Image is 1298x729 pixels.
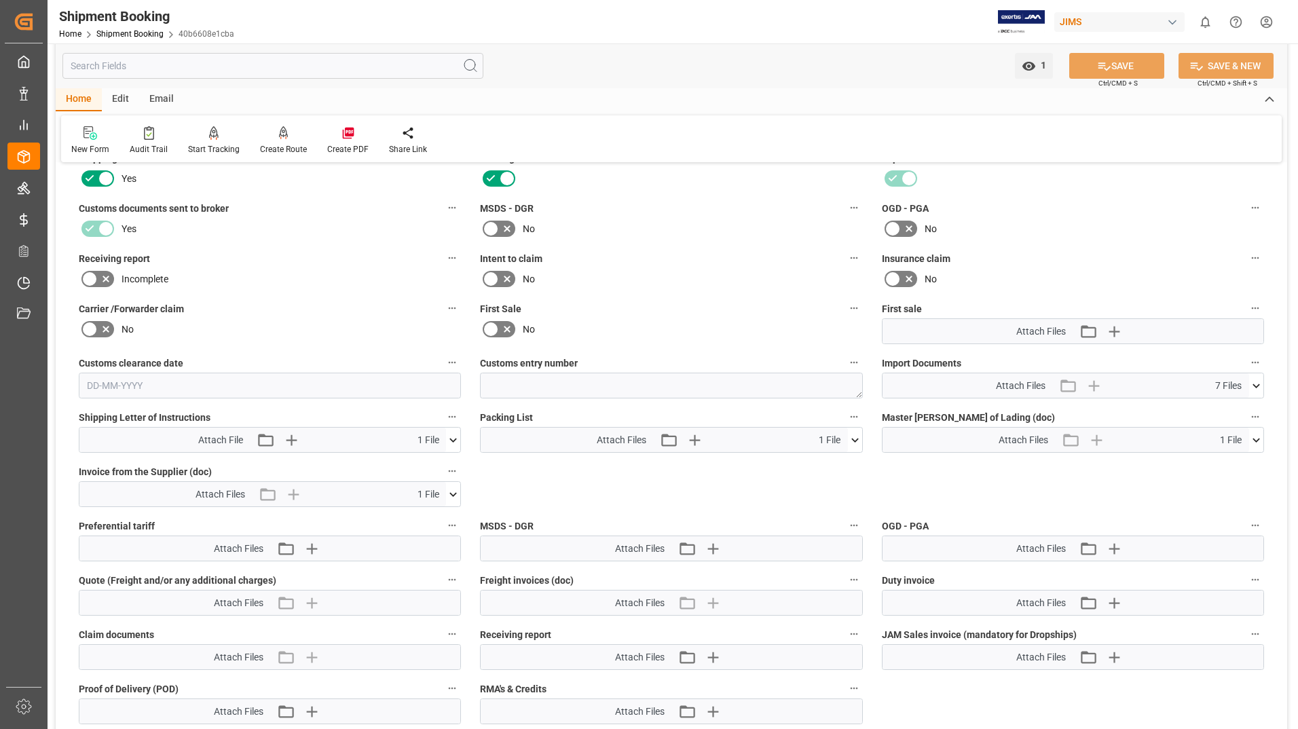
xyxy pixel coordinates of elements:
[260,143,307,155] div: Create Route
[443,679,461,697] button: Proof of Delivery (POD)
[122,272,168,286] span: Incomplete
[443,571,461,588] button: Quote (Freight and/or any additional charges)
[1098,78,1138,88] span: Ctrl/CMD + S
[882,519,929,534] span: OGD - PGA
[79,202,229,216] span: Customs documents sent to broker
[615,705,665,719] span: Attach Files
[188,143,240,155] div: Start Tracking
[999,433,1048,447] span: Attach Files
[1190,7,1221,37] button: show 0 new notifications
[480,519,534,534] span: MSDS - DGR
[845,625,863,643] button: Receiving report
[96,29,164,39] a: Shipment Booking
[79,628,154,642] span: Claim documents
[480,202,534,216] span: MSDS - DGR
[845,199,863,217] button: MSDS - DGR
[819,433,840,447] span: 1 File
[1246,199,1264,217] button: OGD - PGA
[882,628,1077,642] span: JAM Sales invoice (mandatory for Dropships)
[122,322,134,337] span: No
[1016,542,1066,556] span: Attach Files
[480,682,546,696] span: RMA's & Credits
[925,272,937,286] span: No
[1246,249,1264,267] button: Insurance claim
[1246,299,1264,317] button: First sale
[214,650,263,665] span: Attach Files
[845,571,863,588] button: Freight invoices (doc)
[122,172,136,186] span: Yes
[79,574,276,588] span: Quote (Freight and/or any additional charges)
[214,705,263,719] span: Attach Files
[615,596,665,610] span: Attach Files
[79,519,155,534] span: Preferential tariff
[214,542,263,556] span: Attach Files
[845,517,863,534] button: MSDS - DGR
[389,143,427,155] div: Share Link
[523,322,535,337] span: No
[1221,7,1251,37] button: Help Center
[198,433,243,447] span: Attach File
[996,379,1045,393] span: Attach Files
[882,574,935,588] span: Duty invoice
[139,88,184,111] div: Email
[523,222,535,236] span: No
[845,679,863,697] button: RMA's & Credits
[327,143,369,155] div: Create PDF
[1016,596,1066,610] span: Attach Files
[1054,9,1190,35] button: JIMS
[443,462,461,480] button: Invoice from the Supplier (doc)
[443,249,461,267] button: Receiving report
[130,143,168,155] div: Audit Trail
[79,356,183,371] span: Customs clearance date
[845,299,863,317] button: First Sale
[79,411,210,425] span: Shipping Letter of Instructions
[122,222,136,236] span: Yes
[480,302,521,316] span: First Sale
[214,596,263,610] span: Attach Files
[79,302,184,316] span: Carrier /Forwarder claim
[56,88,102,111] div: Home
[1015,53,1053,79] button: open menu
[882,356,961,371] span: Import Documents
[480,628,551,642] span: Receiving report
[1220,433,1242,447] span: 1 File
[59,6,234,26] div: Shipment Booking
[998,10,1045,34] img: Exertis%20JAM%20-%20Email%20Logo.jpg_1722504956.jpg
[1198,78,1257,88] span: Ctrl/CMD + Shift + S
[62,53,483,79] input: Search Fields
[845,249,863,267] button: Intent to claim
[615,650,665,665] span: Attach Files
[418,433,439,447] span: 1 File
[1246,571,1264,588] button: Duty invoice
[882,202,929,216] span: OGD - PGA
[882,302,922,316] span: First sale
[443,408,461,426] button: Shipping Letter of Instructions
[196,487,245,502] span: Attach Files
[1246,408,1264,426] button: Master [PERSON_NAME] of Lading (doc)
[845,408,863,426] button: Packing List
[480,574,574,588] span: Freight invoices (doc)
[443,199,461,217] button: Customs documents sent to broker
[925,222,937,236] span: No
[79,682,179,696] span: Proof of Delivery (POD)
[1246,517,1264,534] button: OGD - PGA
[443,517,461,534] button: Preferential tariff
[1036,60,1046,71] span: 1
[1246,625,1264,643] button: JAM Sales invoice (mandatory for Dropships)
[882,252,950,266] span: Insurance claim
[79,373,461,398] input: DD-MM-YYYY
[443,625,461,643] button: Claim documents
[845,354,863,371] button: Customs entry number
[1016,324,1066,339] span: Attach Files
[1016,650,1066,665] span: Attach Files
[79,252,150,266] span: Receiving report
[615,542,665,556] span: Attach Files
[1246,354,1264,371] button: Import Documents
[1069,53,1164,79] button: SAVE
[102,88,139,111] div: Edit
[79,465,212,479] span: Invoice from the Supplier (doc)
[480,252,542,266] span: Intent to claim
[59,29,81,39] a: Home
[523,272,535,286] span: No
[71,143,109,155] div: New Form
